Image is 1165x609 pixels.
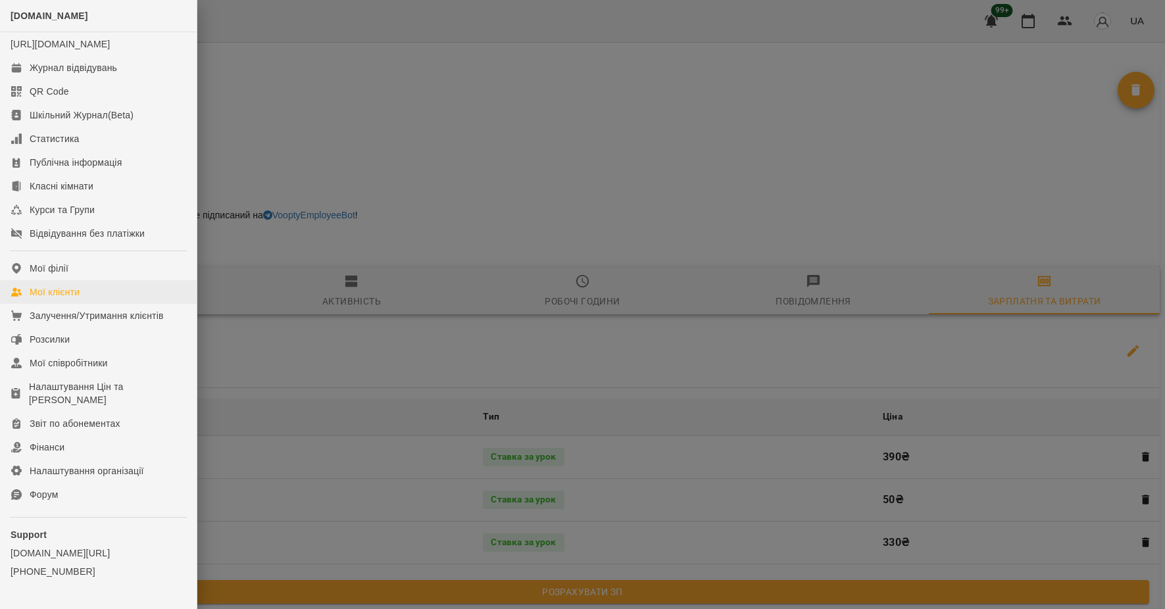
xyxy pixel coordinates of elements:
[30,180,93,193] div: Класні кімнати
[30,464,144,477] div: Налаштування організації
[11,528,186,541] p: Support
[30,356,108,370] div: Мої співробітники
[30,285,80,299] div: Мої клієнти
[30,109,134,122] div: Шкільний Журнал(Beta)
[11,11,88,21] span: [DOMAIN_NAME]
[30,417,120,430] div: Звіт по абонементах
[30,156,122,169] div: Публічна інформація
[11,547,186,560] a: [DOMAIN_NAME][URL]
[30,132,80,145] div: Статистика
[30,262,68,275] div: Мої філії
[30,441,64,454] div: Фінанси
[30,85,69,98] div: QR Code
[11,565,186,578] a: [PHONE_NUMBER]
[30,61,117,74] div: Журнал відвідувань
[30,203,95,216] div: Курси та Групи
[11,39,110,49] a: [URL][DOMAIN_NAME]
[30,488,59,501] div: Форум
[30,309,164,322] div: Залучення/Утримання клієнтів
[30,227,145,240] div: Відвідування без платіжки
[30,333,70,346] div: Розсилки
[29,380,186,406] div: Налаштування Цін та [PERSON_NAME]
